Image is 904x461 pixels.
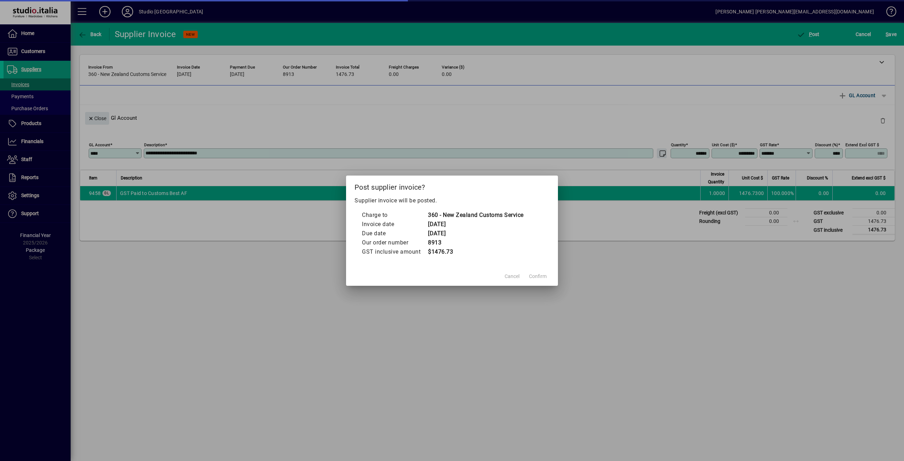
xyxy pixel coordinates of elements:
td: GST inclusive amount [362,247,428,256]
td: Our order number [362,238,428,247]
td: Due date [362,229,428,238]
td: $1476.73 [428,247,524,256]
td: 360 - New Zealand Customs Service [428,211,524,220]
td: Invoice date [362,220,428,229]
td: 8913 [428,238,524,247]
td: Charge to [362,211,428,220]
p: Supplier invoice will be posted. [355,196,549,205]
h2: Post supplier invoice? [346,176,558,196]
td: [DATE] [428,229,524,238]
td: [DATE] [428,220,524,229]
